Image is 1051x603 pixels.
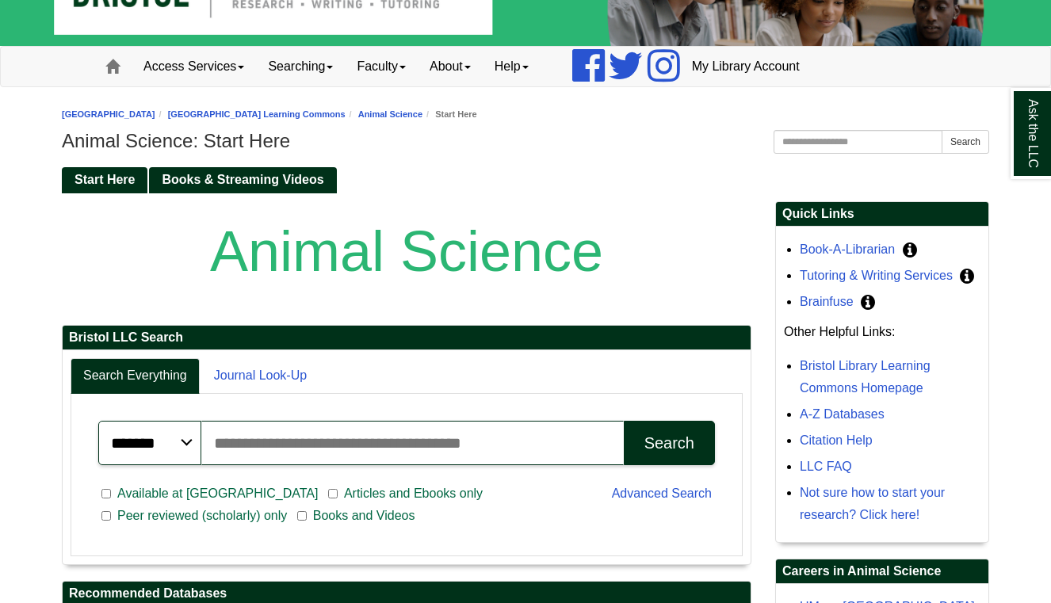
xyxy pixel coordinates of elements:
[256,47,345,86] a: Searching
[800,433,873,447] a: Citation Help
[168,109,346,119] a: [GEOGRAPHIC_DATA] Learning Commons
[62,107,989,122] nav: breadcrumb
[101,487,111,501] input: Available at [GEOGRAPHIC_DATA]
[75,173,135,186] span: Start Here
[624,421,715,465] button: Search
[111,484,324,503] span: Available at [GEOGRAPHIC_DATA]
[71,358,200,394] a: Search Everything
[132,47,256,86] a: Access Services
[800,295,854,308] a: Brainfuse
[612,487,712,500] a: Advanced Search
[483,47,541,86] a: Help
[307,506,422,525] span: Books and Videos
[784,321,980,343] p: Other Helpful Links:
[680,47,812,86] a: My Library Account
[62,130,989,152] h1: Animal Science: Start Here
[62,109,155,119] a: [GEOGRAPHIC_DATA]
[101,509,111,523] input: Peer reviewed (scholarly) only
[776,202,988,227] h2: Quick Links
[418,47,483,86] a: About
[800,359,931,395] a: Bristol Library Learning Commons Homepage
[62,166,989,193] div: Guide Pages
[800,269,953,282] a: Tutoring & Writing Services
[800,460,852,473] a: LLC FAQ
[800,242,895,256] a: Book-A-Librarian
[328,487,338,501] input: Articles and Ebooks only
[149,167,336,193] a: Books & Streaming Videos
[210,219,603,283] span: Animal Science
[62,167,147,193] a: Start Here
[111,506,293,525] span: Peer reviewed (scholarly) only
[800,486,945,521] a: Not sure how to start your research? Click here!
[201,358,319,394] a: Journal Look-Up
[422,107,477,122] li: Start Here
[358,109,422,119] a: Animal Science
[338,484,489,503] span: Articles and Ebooks only
[162,173,323,186] span: Books & Streaming Videos
[800,407,885,421] a: A-Z Databases
[644,434,694,452] div: Search
[345,47,418,86] a: Faculty
[776,559,988,584] h2: Careers in Animal Science
[63,326,751,350] h2: Bristol LLC Search
[297,509,307,523] input: Books and Videos
[942,130,989,154] button: Search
